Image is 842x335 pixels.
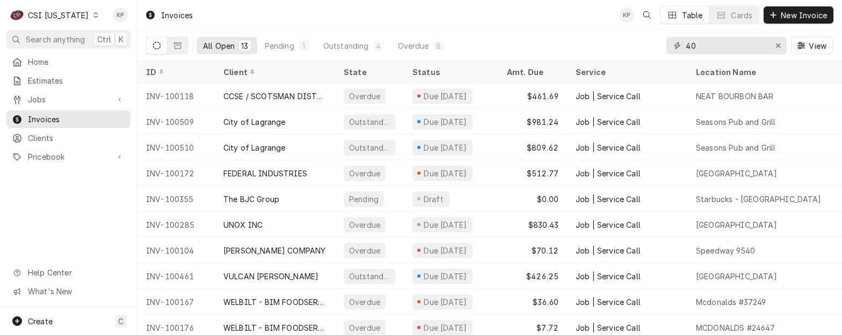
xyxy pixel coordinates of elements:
[6,72,130,90] a: Estimates
[423,142,468,153] div: Due [DATE]
[638,6,656,24] button: Open search
[576,66,677,78] div: Service
[348,91,381,102] div: Overdue
[28,132,125,144] span: Clients
[203,40,235,51] div: All Open
[28,267,124,278] span: Help Center
[6,53,130,71] a: Home
[348,193,380,205] div: Pending
[423,91,468,102] div: Due [DATE]
[28,114,125,125] span: Invoices
[375,40,382,51] div: 4
[423,245,468,256] div: Due [DATE]
[137,212,215,237] div: INV-100285
[619,8,634,23] div: Kym Parson's Avatar
[6,282,130,300] a: Go to What's New
[498,212,567,237] div: $830.43
[576,193,641,205] div: Job | Service Call
[137,289,215,315] div: INV-100167
[435,40,442,51] div: 8
[764,6,833,24] button: New Invoice
[696,296,766,308] div: Mcdonalds #37249
[807,40,829,51] span: View
[423,296,468,308] div: Due [DATE]
[498,160,567,186] div: $512.77
[28,94,109,105] span: Jobs
[348,142,391,153] div: Outstanding
[348,245,381,256] div: Overdue
[498,109,567,135] div: $981.24
[10,8,25,23] div: C
[576,116,641,128] div: Job | Service Call
[348,322,381,333] div: Overdue
[791,37,833,54] button: View
[731,10,752,21] div: Cards
[137,83,215,109] div: INV-100118
[696,168,777,179] div: [GEOGRAPHIC_DATA]
[696,245,755,256] div: Speedway 9540
[498,186,567,212] div: $0.00
[498,263,567,289] div: $426.25
[28,75,125,86] span: Estimates
[348,271,391,282] div: Outstanding
[696,219,777,230] div: [GEOGRAPHIC_DATA]
[223,91,326,102] div: CCSE / SCOTSMAN DISTRIBUTOR
[28,317,53,326] span: Create
[113,8,128,23] div: Kym Parson's Avatar
[323,40,369,51] div: Outstanding
[576,296,641,308] div: Job | Service Call
[348,116,391,128] div: Outstanding
[223,193,279,205] div: The BJC Group
[137,160,215,186] div: INV-100172
[301,40,307,51] div: 1
[146,66,204,78] div: ID
[137,237,215,263] div: INV-100104
[28,286,124,297] span: What's New
[118,316,124,327] span: C
[696,91,774,102] div: NEAT BOURBON BAR
[348,296,381,308] div: Overdue
[265,40,294,51] div: Pending
[576,322,641,333] div: Job | Service Call
[423,271,468,282] div: Due [DATE]
[498,237,567,263] div: $70.12
[137,186,215,212] div: INV-100355
[576,271,641,282] div: Job | Service Call
[576,142,641,153] div: Job | Service Call
[223,322,326,333] div: WELBILT - BIM FOODSERVICE GROUP
[28,10,89,21] div: CSI [US_STATE]
[686,37,766,54] input: Keyword search
[223,271,318,282] div: VULCAN [PERSON_NAME]
[10,8,25,23] div: CSI Kentucky's Avatar
[28,56,125,68] span: Home
[498,135,567,160] div: $809.62
[28,151,109,162] span: Pricebook
[137,109,215,135] div: INV-100509
[348,219,381,230] div: Overdue
[576,245,641,256] div: Job | Service Call
[498,83,567,109] div: $461.69
[682,10,703,21] div: Table
[241,40,248,51] div: 13
[619,8,634,23] div: KP
[344,66,395,78] div: State
[576,219,641,230] div: Job | Service Call
[696,66,831,78] div: Location Name
[223,296,326,308] div: WELBILT - BIM FOODSERVICE GROUP
[137,263,215,289] div: INV-100461
[26,34,85,45] span: Search anything
[6,264,130,281] a: Go to Help Center
[423,116,468,128] div: Due [DATE]
[137,135,215,160] div: INV-100510
[423,168,468,179] div: Due [DATE]
[423,219,468,230] div: Due [DATE]
[6,30,130,49] button: Search anythingCtrlK
[696,193,822,205] div: Starbucks - [GEOGRAPHIC_DATA]
[223,219,263,230] div: UNOX INC
[770,37,787,54] button: Erase input
[6,110,130,128] a: Invoices
[576,91,641,102] div: Job | Service Call
[6,148,130,166] a: Go to Pricebook
[398,40,429,51] div: Overdue
[576,168,641,179] div: Job | Service Call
